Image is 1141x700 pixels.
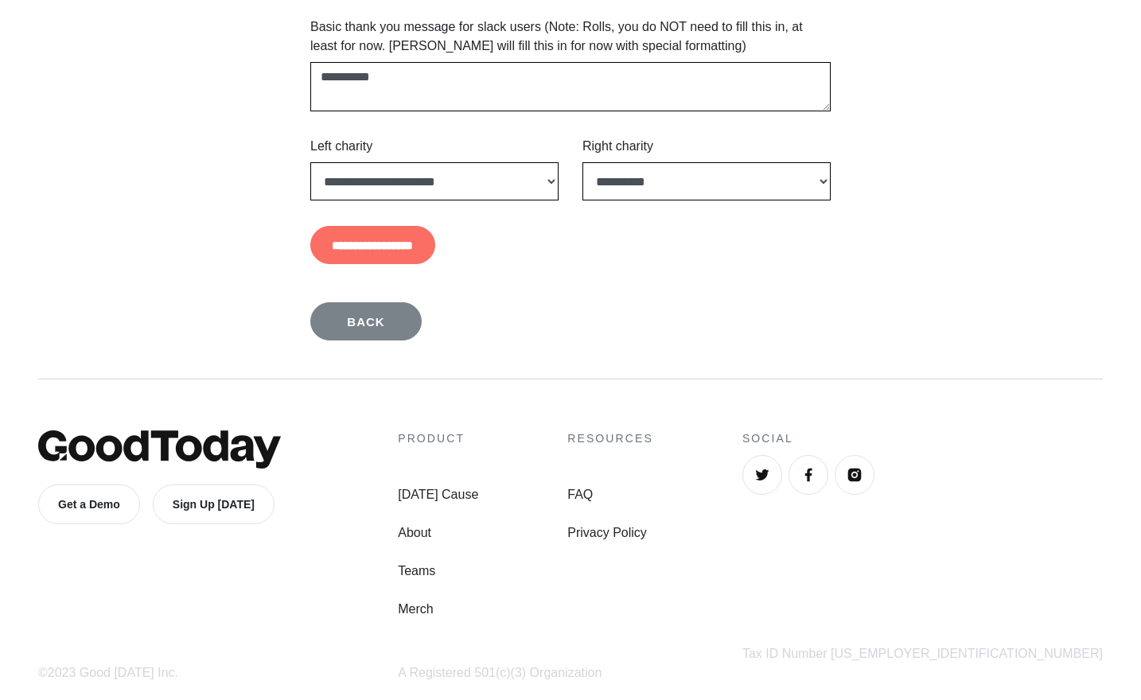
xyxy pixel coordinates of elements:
[567,430,653,447] h4: Resources
[800,467,816,483] img: Facebook
[742,455,782,495] a: Twitter
[310,17,831,56] label: Basic thank you message for slack users (Note: Rolls, you do NOT need to fill this in, at least f...
[398,485,478,504] a: [DATE] Cause
[742,644,1103,663] div: Tax ID Number [US_EMPLOYER_IDENTIFICATION_NUMBER]
[38,484,140,524] a: Get a Demo
[582,137,653,156] label: Right charity
[398,523,478,542] a: About
[754,467,770,483] img: Twitter
[38,663,398,682] div: ©2023 Good [DATE] Inc.
[567,485,653,504] a: FAQ
[398,600,478,619] a: Merch
[567,523,653,542] a: Privacy Policy
[398,562,478,581] a: Teams
[835,455,874,495] a: Instagram
[847,467,863,483] img: Instagram
[38,430,281,469] img: GoodToday
[310,137,372,156] label: Left charity
[153,484,275,524] a: Sign Up [DATE]
[310,302,422,340] a: Back
[398,430,478,447] h4: Product
[742,430,1103,447] h4: Social
[398,663,742,682] div: A Registered 501(c)(3) Organization
[789,455,828,495] a: Facebook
